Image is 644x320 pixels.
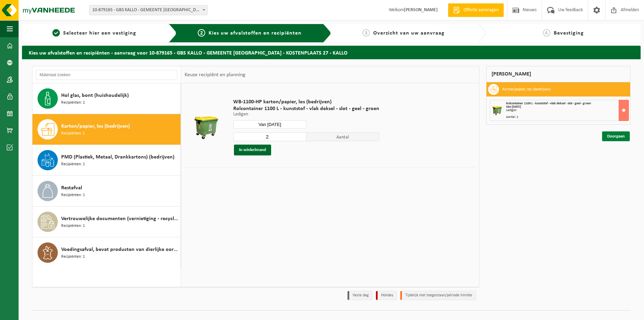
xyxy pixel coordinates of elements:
[61,161,85,168] span: Recipiënten: 1
[234,145,271,155] button: In winkelmand
[404,7,438,13] strong: [PERSON_NAME]
[181,66,249,83] div: Keuze recipiënt en planning
[61,130,85,137] span: Recipiënten: 1
[90,5,207,15] span: 10-879165 - GBS KALLO - GEMEENTE BEVEREN - KOSTENPLAATS 27 - KALLO
[25,29,163,37] a: 1Selecteer hier een vestiging
[61,153,174,161] span: PMD (Plastiek, Metaal, Drankkartons) (bedrijven)
[61,91,129,100] span: Hol glas, bont (huishoudelijk)
[554,30,584,36] span: Bevestiging
[400,291,476,300] li: Tijdelijk niet toegestaan/période limitée
[63,30,136,36] span: Selecteer hier een vestiging
[502,84,551,95] h3: Karton/papier, los (bedrijven)
[61,215,179,223] span: Vertrouwelijke documenten (vernietiging - recyclage)
[32,207,181,237] button: Vertrouwelijke documenten (vernietiging - recyclage) Recipiënten: 1
[32,114,181,145] button: Karton/papier, los (bedrijven) Recipiënten: 1
[376,291,397,300] li: Holiday
[61,184,82,192] span: Restafval
[61,100,85,106] span: Recipiënten: 1
[506,105,521,109] strong: Van [DATE]
[61,223,85,229] span: Recipiënten: 1
[209,30,302,36] span: Kies uw afvalstoffen en recipiënten
[348,291,373,300] li: Vaste dag
[233,105,379,112] span: Rolcontainer 1100 L - kunststof - vlak deksel - slot - geel - groen
[32,83,181,114] button: Hol glas, bont (huishoudelijk) Recipiënten: 1
[61,246,179,254] span: Voedingsafval, bevat producten van dierlijke oorsprong, onverpakt, categorie 3
[306,132,379,141] span: Aantal
[233,99,379,105] span: WB-1100-HP karton/papier, los (bedrijven)
[543,29,550,37] span: 4
[36,70,177,80] input: Materiaal zoeken
[89,5,208,15] span: 10-879165 - GBS KALLO - GEMEENTE BEVEREN - KOSTENPLAATS 27 - KALLO
[61,122,130,130] span: Karton/papier, los (bedrijven)
[486,66,631,82] div: [PERSON_NAME]
[233,112,379,117] p: Ledigen
[198,29,205,37] span: 2
[61,254,85,260] span: Recipiënten: 1
[32,176,181,207] button: Restafval Recipiënten: 1
[506,109,629,112] div: Ledigen
[233,120,306,129] input: Selecteer datum
[32,145,181,176] button: PMD (Plastiek, Metaal, Drankkartons) (bedrijven) Recipiënten: 1
[506,102,591,105] span: Rolcontainer 1100 L - kunststof - vlak deksel - slot - geel - groen
[448,3,504,17] a: Offerte aanvragen
[506,115,629,119] div: Aantal: 2
[32,237,181,268] button: Voedingsafval, bevat producten van dierlijke oorsprong, onverpakt, categorie 3 Recipiënten: 1
[602,131,630,141] a: Doorgaan
[61,192,85,198] span: Recipiënten: 1
[362,29,370,37] span: 3
[462,7,500,14] span: Offerte aanvragen
[373,30,445,36] span: Overzicht van uw aanvraag
[52,29,60,37] span: 1
[22,46,641,59] h2: Kies uw afvalstoffen en recipiënten - aanvraag voor 10-879165 - GBS KALLO - GEMEENTE [GEOGRAPHIC_...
